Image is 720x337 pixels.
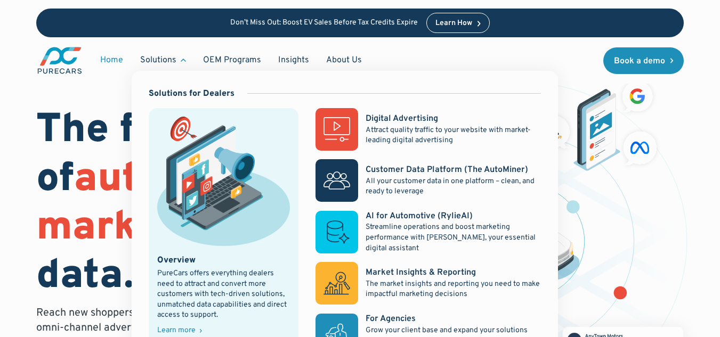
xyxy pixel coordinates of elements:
[318,50,370,70] a: About Us
[270,50,318,70] a: Insights
[533,77,661,171] img: ads on social media and advertising partners
[149,88,234,100] div: Solutions for Dealers
[366,267,476,278] div: Market Insights & Reporting
[140,54,176,66] div: Solutions
[366,313,416,325] div: For Agencies
[366,164,528,176] div: Customer Data Platform (The AutoMiner)
[315,262,540,305] a: Market Insights & ReportingThe market insights and reporting you need to make impactful marketing...
[92,50,132,70] a: Home
[366,125,540,146] p: Attract quality traffic to your website with market-leading digital advertising
[157,117,290,245] img: marketing illustration showing social media channels and campaigns
[366,113,438,125] div: Digital Advertising
[315,210,540,253] a: AI for Automotive (RylieAI)Streamline operations and boost marketing performance with [PERSON_NAM...
[315,108,540,151] a: Digital AdvertisingAttract quality traffic to your website with market-leading digital advertising
[315,159,540,202] a: Customer Data Platform (The AutoMiner)All your customer data in one platform – clean, and ready t...
[157,254,196,266] div: Overview
[36,154,294,254] span: automotive marketing
[157,268,290,320] div: PureCars offers everything dealers need to attract and convert more customers with tech-driven so...
[230,19,418,28] p: Don’t Miss Out: Boost EV Sales Before Tax Credits Expire
[36,46,83,75] a: main
[366,176,540,197] p: All your customer data in one platform – clean, and ready to leverage
[614,57,665,65] div: Book a demo
[603,47,684,74] a: Book a demo
[366,210,473,222] div: AI for Automotive (RylieAI)
[426,13,490,33] a: Learn How
[132,50,195,70] div: Solutions
[36,107,347,301] h1: The future of is data.
[435,20,472,27] div: Learn How
[366,222,540,253] p: Streamline operations and boost marketing performance with [PERSON_NAME], your essential digital ...
[366,279,540,300] p: The market insights and reporting you need to make impactful marketing decisions
[36,46,83,75] img: purecars logo
[157,327,196,334] div: Learn more
[195,50,270,70] a: OEM Programs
